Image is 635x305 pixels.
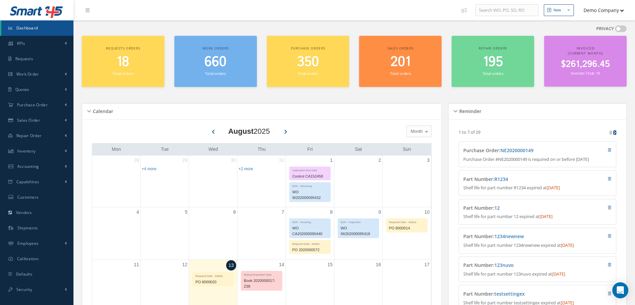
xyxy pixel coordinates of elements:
a: August 7, 2025 [280,207,286,217]
a: Dashboard [1,20,73,36]
button: Demo Company [577,4,624,17]
a: July 29, 2025 [181,156,189,165]
span: : [499,147,533,154]
td: August 7, 2025 [237,207,286,260]
a: Saturday [353,145,363,154]
button: New [544,4,574,16]
div: PO 2020000572 [290,246,330,254]
span: Purchase Order [17,102,48,108]
h4: Part Number [463,291,572,297]
span: : [493,205,500,211]
small: Invoices Total: 10 [571,71,600,76]
span: Month [409,128,423,135]
div: WO W202000095432 [290,188,330,202]
div: EDD - Invoicing. [290,219,330,224]
span: Accounting [17,164,39,169]
a: August 17, 2025 [423,260,431,270]
a: Sunday [402,145,413,154]
a: Requests orders 18 Total orders [82,36,164,87]
a: August 12, 2025 [181,260,189,270]
h4: Purchase Order [463,148,572,154]
div: 2025 [228,126,270,137]
span: : [493,176,508,182]
td: August 4, 2025 [92,207,141,260]
div: Control CA152458 [290,173,330,180]
span: 350 [297,53,319,72]
a: August 14, 2025 [278,260,286,270]
td: August 3, 2025 [382,156,431,207]
a: Purchase orders 350 Total orders [267,36,349,87]
span: Security [16,287,32,292]
span: [DATE] [547,185,560,191]
a: July 30, 2025 [229,156,237,165]
span: Employees [17,240,39,246]
span: Quotes [15,87,29,92]
span: Calibration [17,256,38,262]
a: August 10, 2025 [423,207,431,217]
a: NE2020000149 [500,147,533,154]
div: PO 8000014 [386,224,427,232]
p: Shelf life for part number R1234 expired at [463,185,612,191]
div: Book 2020000017-Z38 [241,277,282,290]
div: EDD - Receiving [290,183,330,188]
h5: Reminder [457,106,481,114]
span: Capabilities [16,179,39,185]
small: Total orders [483,71,503,76]
td: August 1, 2025 [286,156,334,207]
td: July 30, 2025 [189,156,237,207]
span: Sales orders [387,46,414,50]
p: Shelf life for part number 1234newnew expired at [463,242,612,249]
small: Total orders [113,71,133,76]
span: : [493,233,524,239]
div: EDD - Inspection [338,219,379,224]
small: Total orders [390,71,411,76]
td: August 9, 2025 [334,207,382,260]
a: Show 4 more events [142,167,156,171]
a: Friday [306,145,314,154]
span: Dashboard [16,25,38,31]
p: Shelf life for part number 123nuvo expired at [463,271,612,278]
h4: Part Number [463,234,572,239]
a: R1234 [494,176,508,182]
a: July 31, 2025 [278,156,286,165]
span: Requests orders [106,46,140,50]
span: Repair orders [479,46,507,50]
td: August 10, 2025 [382,207,431,260]
span: Purchase orders [291,46,325,50]
div: Required Date - Edited [193,273,233,278]
a: Monday [111,145,122,154]
a: testsettingex [494,291,525,297]
a: August 8, 2025 [329,207,334,217]
td: July 29, 2025 [141,156,189,207]
span: KPIs [17,40,25,46]
div: Open Intercom Messenger [612,282,628,298]
a: August 6, 2025 [232,207,237,217]
span: 195 [483,53,503,72]
small: Total orders [205,71,226,76]
span: Customers [17,194,39,200]
div: WO IW202000095418 [338,224,379,238]
a: August 5, 2025 [183,207,189,217]
small: Total orders [298,71,318,76]
span: : [493,262,514,268]
h5: Calendar [91,106,113,114]
a: August 11, 2025 [133,260,141,270]
p: Purchase Order #NE2020000149 is required on or before [DATE] [463,156,612,163]
a: 1234newnew [494,233,524,239]
span: [DATE] [561,242,574,248]
span: 18 [117,53,129,72]
td: August 8, 2025 [286,207,334,260]
p: 1 to 7 of 29 [459,129,480,135]
a: 123nuvo [494,262,514,268]
span: Work orders [202,46,229,50]
a: August 9, 2025 [377,207,382,217]
a: August 3, 2025 [426,156,431,165]
span: Inventory [17,148,36,154]
h4: Part Number [463,205,572,211]
div: Required Date - Edited [290,240,330,246]
a: Show 2 more events [239,167,253,171]
span: Invoiced [577,46,595,50]
a: Sales orders 201 Total orders [359,36,442,87]
td: July 28, 2025 [92,156,141,207]
span: Repair Order [16,133,42,138]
